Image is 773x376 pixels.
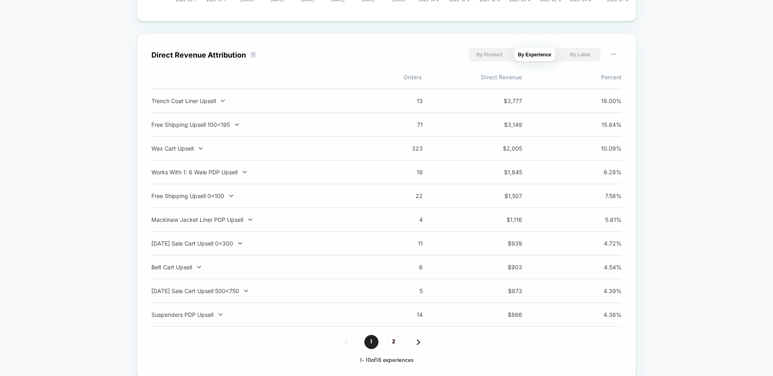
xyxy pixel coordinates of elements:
[386,192,423,199] span: 22
[585,192,622,199] span: 7.58 %
[486,216,522,223] span: $ 1,116
[386,240,423,247] span: 11
[386,287,423,294] span: 5
[522,74,622,81] span: Percent
[585,169,622,176] span: 9.28 %
[151,192,363,199] div: Free Shipping Upsell 0<100
[151,264,363,271] div: Belt Cart Upsell
[417,339,420,345] img: pagination forward
[151,169,363,176] div: Works With 1: 6 Wale PDP Upsell
[585,240,622,247] span: 4.72 %
[486,97,522,104] span: $ 3,777
[386,335,401,349] span: 2
[250,52,256,58] button: ?
[151,311,363,318] div: Suspenders PDP Upsell
[386,264,423,271] span: 6
[585,97,622,104] span: 19.00 %
[151,97,363,104] div: Trench Coat Liner Upsell
[151,121,363,128] div: Free Shipping Upsell 100<195
[514,48,556,62] button: By Experience
[486,145,522,152] span: $ 2,005
[486,287,522,294] span: $ 873
[486,264,522,271] span: $ 903
[585,287,622,294] span: 4.39 %
[386,97,423,104] span: 13
[585,145,622,152] span: 10.09 %
[486,311,522,318] span: $ 866
[151,357,622,364] div: 1 - 10 of 18 experiences
[151,51,246,59] div: Direct Revenue Attribution
[559,48,601,62] button: By Label
[486,121,522,128] span: $ 3,149
[422,74,522,81] span: Direct Revenue
[386,169,423,176] span: 19
[151,145,363,152] div: Wax Cart Upsell
[469,48,510,62] button: By Product
[322,74,422,81] span: Orders
[585,264,622,271] span: 4.54 %
[585,121,622,128] span: 15.84 %
[364,335,378,349] span: 1
[151,216,363,223] div: Mackinaw Jacket Liner PDP Upsell
[151,287,363,294] div: [DATE] Sale Cart Upsell 500<750
[486,169,522,176] span: $ 1,845
[386,216,423,223] span: 4
[486,240,522,247] span: $ 939
[585,216,622,223] span: 5.61 %
[386,145,423,152] span: 323
[386,311,423,318] span: 14
[486,192,522,199] span: $ 1,507
[151,240,363,247] div: [DATE] Sale Cart Upsell 0<300
[386,121,423,128] span: 71
[585,311,622,318] span: 4.36 %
